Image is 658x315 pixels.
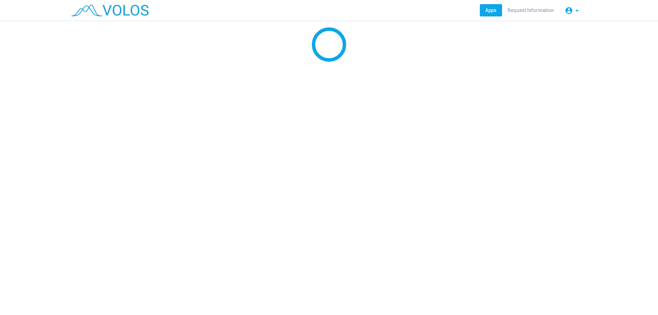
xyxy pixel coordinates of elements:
mat-icon: account_circle [565,7,573,15]
a: Apps [480,4,502,16]
span: Apps [485,8,497,13]
mat-icon: arrow_drop_down [573,7,581,15]
a: Request Information [502,4,559,16]
span: Request Information [508,8,554,13]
